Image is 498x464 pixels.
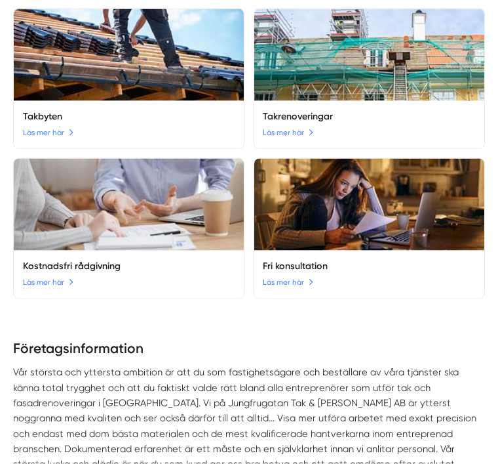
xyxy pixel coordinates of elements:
h5: Takrenoveringar [263,110,475,125]
a: Läs mer här [263,127,314,139]
a: Läs mer här [23,127,74,139]
h5: Kostnadsfri rådgivning [23,259,235,274]
img: Jungfrugatan Tak & Fasad AB utför tjänsten Takbyten [14,9,244,101]
img: Jungfrugatan Tak & Fasad AB utför tjänsten Fri konsultation [254,159,484,251]
h5: Fri konsultation [263,259,475,274]
img: Jungfrugatan Tak & Fasad AB utför tjänsten Takrenoveringar [254,9,484,101]
a: Läs mer här [23,276,74,289]
h2: Företagsinformation [13,339,485,365]
a: Läs mer här [263,276,314,289]
h5: Takbyten [23,110,235,125]
img: Jungfrugatan Tak & Fasad AB utför tjänsten Kostnadsfri rådgivning [14,159,244,251]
